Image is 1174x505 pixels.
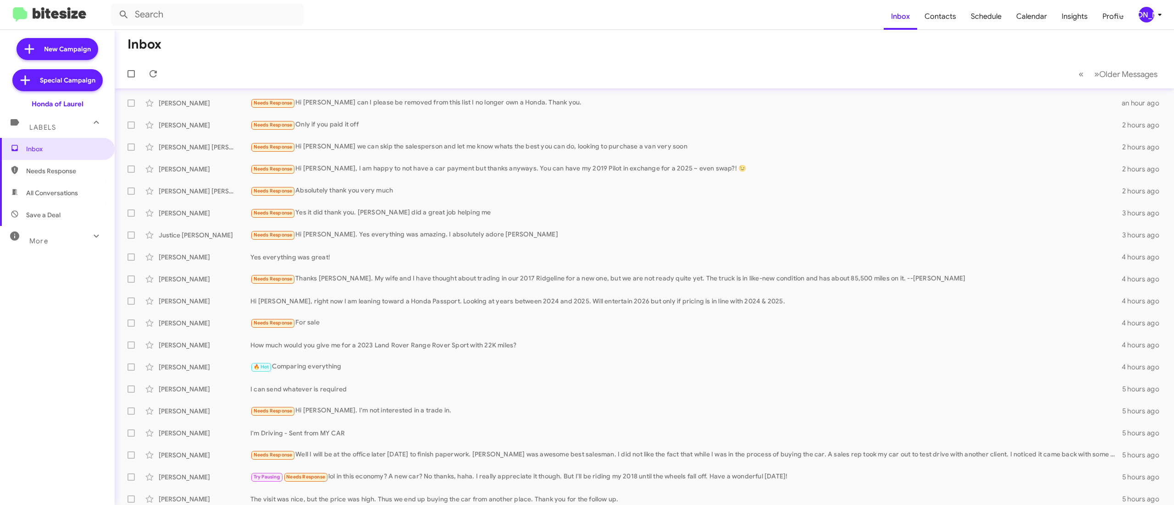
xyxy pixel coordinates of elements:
[1120,231,1167,240] div: 3 hours ago
[44,44,91,54] span: New Campaign
[1099,69,1157,79] span: Older Messages
[159,494,250,504] div: [PERSON_NAME]
[1120,318,1167,328] div: 4 hours ago
[1073,65,1089,83] button: Previous
[1120,121,1167,130] div: 2 hours ago
[254,122,293,128] span: Needs Response
[159,450,250,460] div: [PERSON_NAME]
[1139,7,1154,22] div: [PERSON_NAME]
[250,186,1120,196] div: Absolutely thank you very much
[40,76,95,85] span: Special Campaign
[254,210,293,216] span: Needs Response
[111,4,304,26] input: Search
[159,362,250,372] div: [PERSON_NAME]
[254,276,293,282] span: Needs Response
[159,296,250,306] div: [PERSON_NAME]
[1120,340,1167,350] div: 4 hours ago
[1120,143,1167,152] div: 2 hours ago
[250,208,1120,218] div: Yes it did thank you. [PERSON_NAME] did a great job helping me
[250,230,1120,240] div: Hi [PERSON_NAME]. Yes everything was amazing. I absolutely adore [PERSON_NAME]
[1120,296,1167,306] div: 4 hours ago
[159,406,250,416] div: [PERSON_NAME]
[254,166,293,172] span: Needs Response
[254,474,280,480] span: Try Pausing
[884,3,917,30] a: Inbox
[1120,384,1167,394] div: 5 hours ago
[1120,494,1167,504] div: 5 hours ago
[32,99,83,109] div: Honda of Laurel
[159,99,250,108] div: [PERSON_NAME]
[127,37,161,52] h1: Inbox
[1079,68,1084,80] span: «
[254,408,293,414] span: Needs Response
[29,123,56,132] span: Labels
[254,364,269,370] span: 🔥 Hot
[250,472,1120,482] div: lol in this economy? A new car? No thanks, haha. I really appreciate it though. But I'll be ridin...
[159,472,250,482] div: [PERSON_NAME]
[1120,428,1167,438] div: 5 hours ago
[964,3,1009,30] a: Schedule
[12,69,103,91] a: Special Campaign
[1131,7,1164,22] button: [PERSON_NAME]
[250,318,1120,328] div: For sale
[250,164,1120,174] div: Hi [PERSON_NAME], I am happy to not have a car payment but thanks anyways. You can have my 2019 P...
[1120,165,1167,174] div: 2 hours ago
[1095,3,1131,30] a: Profile
[254,232,293,238] span: Needs Response
[159,384,250,394] div: [PERSON_NAME]
[1074,65,1163,83] nav: Page navigation example
[159,187,250,196] div: [PERSON_NAME] [PERSON_NAME]
[254,188,293,194] span: Needs Response
[159,231,250,240] div: Justice [PERSON_NAME]
[1009,3,1054,30] a: Calendar
[250,450,1120,460] div: Well I will be at the office later [DATE] to finish paperwork. [PERSON_NAME] was awesome best sal...
[250,142,1120,152] div: Hi [PERSON_NAME] we can skip the salesperson and let me know whats the best you can do, looking t...
[1089,65,1163,83] button: Next
[159,165,250,174] div: [PERSON_NAME]
[250,252,1120,262] div: Yes everything was great!
[17,38,98,60] a: New Campaign
[250,428,1120,438] div: I'm Driving - Sent from MY CAR
[917,3,964,30] a: Contacts
[26,188,78,198] span: All Conversations
[1120,187,1167,196] div: 2 hours ago
[1054,3,1095,30] a: Insights
[1120,274,1167,284] div: 4 hours ago
[250,384,1120,394] div: I can send whatever is required
[1120,450,1167,460] div: 5 hours ago
[1120,472,1167,482] div: 5 hours ago
[254,144,293,150] span: Needs Response
[1120,406,1167,416] div: 5 hours ago
[254,320,293,326] span: Needs Response
[1094,68,1099,80] span: »
[250,296,1120,306] div: Hi [PERSON_NAME], right now I am leaning toward a Honda Passport. Looking at years between 2024 a...
[1120,252,1167,262] div: 4 hours ago
[159,340,250,350] div: [PERSON_NAME]
[26,144,104,154] span: Inbox
[250,406,1120,416] div: Hi [PERSON_NAME]. I'm not interested in a trade in.
[159,274,250,284] div: [PERSON_NAME]
[250,362,1120,372] div: Comparing everything
[29,237,48,245] span: More
[250,274,1120,284] div: Thanks [PERSON_NAME]. My wife and I have thought about trading in our 2017 Ridgeline for a new on...
[250,98,1120,108] div: Hi [PERSON_NAME] can I please be removed from this list I no longer own a Honda. Thank you.
[26,166,104,176] span: Needs Response
[26,210,61,220] span: Save a Deal
[1120,362,1167,372] div: 4 hours ago
[1120,209,1167,218] div: 3 hours ago
[159,252,250,262] div: [PERSON_NAME]
[159,428,250,438] div: [PERSON_NAME]
[254,452,293,458] span: Needs Response
[250,120,1120,130] div: Only if you paid it off
[159,318,250,328] div: [PERSON_NAME]
[159,143,250,152] div: [PERSON_NAME] [PERSON_NAME]
[250,494,1120,504] div: The visit was nice, but the price was high. Thus we end up buying the car from another place. Tha...
[1120,99,1167,108] div: an hour ago
[159,121,250,130] div: [PERSON_NAME]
